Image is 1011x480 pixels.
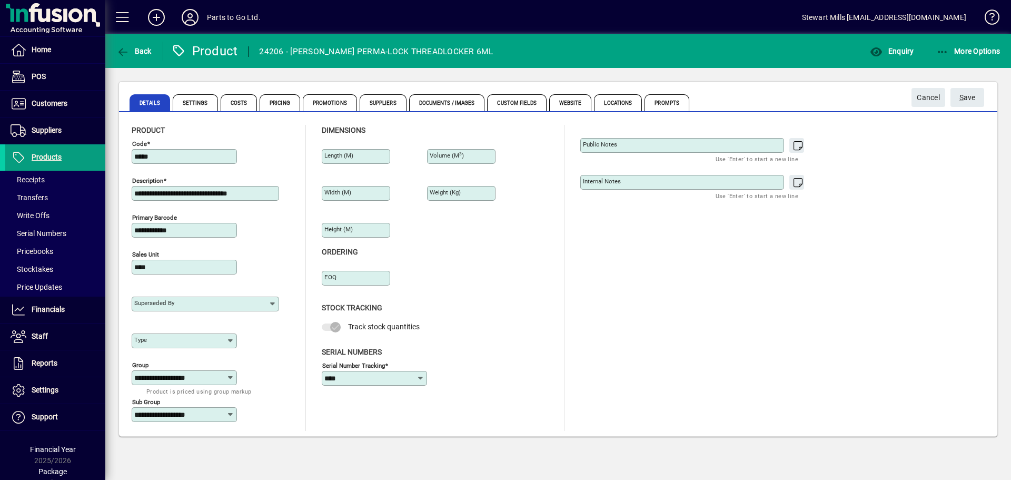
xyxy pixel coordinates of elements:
[5,377,105,404] a: Settings
[324,152,353,159] mat-label: Length (m)
[140,8,173,27] button: Add
[11,211,49,220] span: Write Offs
[11,265,53,273] span: Stocktakes
[5,404,105,430] a: Support
[146,385,251,397] mat-hint: Product is priced using group markup
[5,117,105,144] a: Suppliers
[5,242,105,260] a: Pricebooks
[171,43,238,60] div: Product
[132,214,177,221] mat-label: Primary barcode
[116,47,152,55] span: Back
[11,247,53,256] span: Pricebooks
[322,361,385,369] mat-label: Serial Number tracking
[322,348,382,356] span: Serial Numbers
[487,94,546,111] span: Custom Fields
[32,305,65,314] span: Financials
[5,37,105,63] a: Home
[549,94,592,111] span: Website
[959,93,964,102] span: S
[324,226,353,233] mat-label: Height (m)
[132,361,148,369] mat-label: Group
[132,398,160,406] mat-label: Sub group
[322,248,358,256] span: Ordering
[430,152,464,159] mat-label: Volume (m )
[5,171,105,189] a: Receipts
[173,94,218,111] span: Settings
[32,45,51,54] span: Home
[645,94,689,111] span: Prompts
[934,42,1003,61] button: More Options
[802,9,966,26] div: Stewart Mills [EMAIL_ADDRESS][DOMAIN_NAME]
[5,260,105,278] a: Stocktakes
[221,94,257,111] span: Costs
[32,153,62,161] span: Products
[324,189,351,196] mat-label: Width (m)
[348,322,420,331] span: Track stock quantities
[260,94,300,111] span: Pricing
[11,175,45,184] span: Receipts
[911,88,945,107] button: Cancel
[583,178,621,185] mat-label: Internal Notes
[324,273,336,281] mat-label: EOQ
[936,47,1000,55] span: More Options
[716,153,798,165] mat-hint: Use 'Enter' to start a new line
[459,151,462,156] sup: 3
[32,99,67,107] span: Customers
[5,207,105,224] a: Write Offs
[132,140,147,148] mat-label: Code
[38,467,67,476] span: Package
[583,141,617,148] mat-label: Public Notes
[322,303,382,312] span: Stock Tracking
[5,224,105,242] a: Serial Numbers
[32,386,58,394] span: Settings
[917,89,940,106] span: Cancel
[11,229,66,238] span: Serial Numbers
[11,193,48,202] span: Transfers
[5,278,105,296] a: Price Updates
[11,283,62,291] span: Price Updates
[5,324,105,350] a: Staff
[259,43,493,60] div: 24206 - [PERSON_NAME] PERMA-LOCK THREADLOCKER 6ML
[207,9,261,26] div: Parts to Go Ltd.
[716,190,798,202] mat-hint: Use 'Enter' to start a new line
[30,445,76,454] span: Financial Year
[430,189,461,196] mat-label: Weight (Kg)
[594,94,642,111] span: Locations
[32,413,58,421] span: Support
[105,42,163,61] app-page-header-button: Back
[134,336,147,344] mat-label: Type
[132,251,159,258] mat-label: Sales unit
[134,299,174,307] mat-label: Superseded by
[130,94,170,111] span: Details
[32,72,46,81] span: POS
[132,126,165,134] span: Product
[32,332,48,340] span: Staff
[5,91,105,117] a: Customers
[5,64,105,90] a: POS
[950,88,984,107] button: Save
[5,350,105,377] a: Reports
[5,189,105,207] a: Transfers
[959,89,976,106] span: ave
[870,47,914,55] span: Enquiry
[867,42,916,61] button: Enquiry
[32,126,62,134] span: Suppliers
[360,94,407,111] span: Suppliers
[303,94,357,111] span: Promotions
[173,8,207,27] button: Profile
[322,126,365,134] span: Dimensions
[132,177,163,184] mat-label: Description
[5,297,105,323] a: Financials
[114,42,154,61] button: Back
[409,94,485,111] span: Documents / Images
[977,2,998,36] a: Knowledge Base
[32,359,57,367] span: Reports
